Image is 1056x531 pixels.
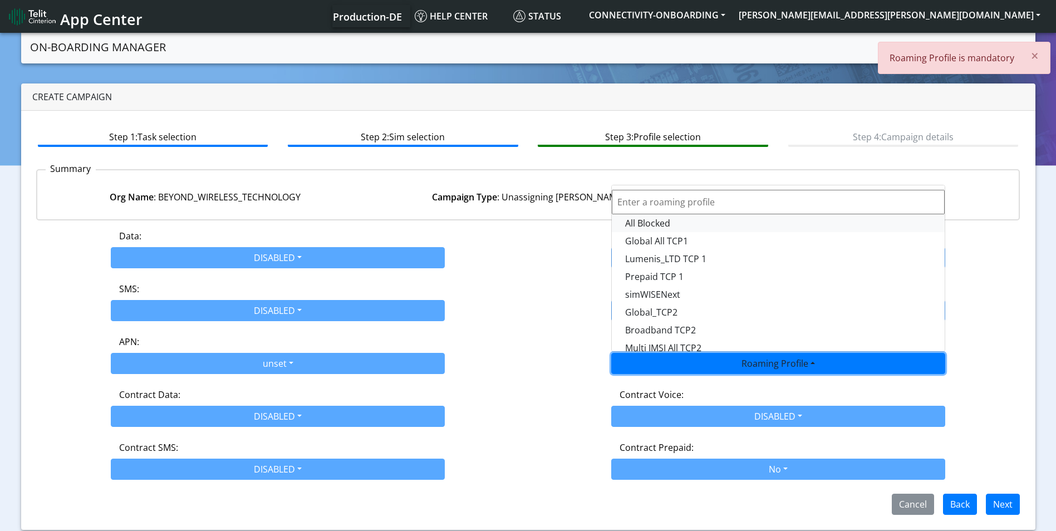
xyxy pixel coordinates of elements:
[611,185,945,352] div: DISABLED
[892,494,934,515] button: Cancel
[119,335,139,348] label: APN:
[367,190,690,204] div: : Unassigning [PERSON_NAME]
[1031,46,1039,65] span: ×
[538,126,768,147] btn: Step 3: Profile selection
[44,190,367,204] div: : BEYOND_WIRELESS_TECHNOLOGY
[513,10,561,22] span: Status
[612,214,945,232] button: All Blocked
[410,5,509,27] a: Help center
[938,35,1026,57] a: Create campaign
[432,191,497,203] strong: Campaign Type
[119,282,139,296] label: SMS:
[110,191,154,203] strong: Org Name
[9,8,56,26] img: logo-telit-cinterion-gw-new.png
[788,126,1018,147] btn: Step 4: Campaign details
[119,441,178,454] label: Contract SMS:
[943,494,977,515] button: Back
[612,339,945,357] button: Multi IMSI All TCP2
[620,441,694,454] label: Contract Prepaid:
[111,247,445,268] button: DISABLED
[612,190,945,214] input: Enter a roaming profile
[333,10,402,23] span: Production-DE
[288,126,518,147] btn: Step 2: Sim selection
[46,162,96,175] p: Summary
[732,5,1047,25] button: [PERSON_NAME][EMAIL_ADDRESS][PERSON_NAME][DOMAIN_NAME]
[111,406,445,427] button: DISABLED
[513,10,525,22] img: status.svg
[415,10,488,22] span: Help center
[612,250,945,268] button: Lumenis_LTD TCP 1
[612,232,945,250] button: Global All TCP1
[612,321,945,339] button: Broadband TCP2
[611,353,945,374] button: Roaming Profile
[611,406,945,427] button: DISABLED
[38,126,268,147] btn: Step 1: Task selection
[878,35,938,57] a: Campaigns
[111,300,445,321] button: DISABLED
[21,83,1035,111] div: Create campaign
[1020,42,1050,69] button: Close
[119,229,141,243] label: Data:
[612,303,945,321] button: Global_TCP2
[612,286,945,303] button: simWISENext
[509,5,582,27] a: Status
[620,388,684,401] label: Contract Voice:
[60,9,143,29] span: App Center
[612,268,945,286] button: Prepaid TCP 1
[30,36,166,58] a: On-Boarding Manager
[111,459,445,480] button: DISABLED
[986,494,1020,515] button: Next
[111,353,445,374] button: unset
[582,5,732,25] button: CONNECTIVITY-ONBOARDING
[415,10,427,22] img: knowledge.svg
[119,388,180,401] label: Contract Data:
[9,4,141,28] a: App Center
[611,459,945,480] button: No
[890,51,1014,65] p: Roaming Profile is mandatory
[332,5,401,27] a: Your current platform instance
